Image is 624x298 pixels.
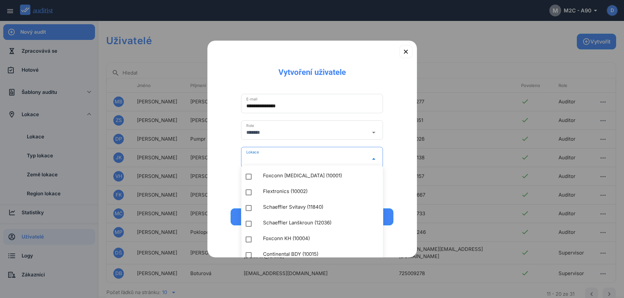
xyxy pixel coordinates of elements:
[273,62,351,78] div: Vytvoření uživatele
[263,250,386,258] div: Continental BDY (10015)
[246,127,369,138] input: Role
[263,235,386,242] div: Foxconn KH (10004)
[370,155,378,163] i: arrow_drop_down
[231,208,394,225] button: Přidat
[263,219,386,227] div: Schaeffler Lanškroun (12036)
[263,172,386,180] div: Foxconn [MEDICAL_DATA] (10001)
[263,187,386,195] div: Flextronics (10002)
[239,213,385,221] div: Přidat
[263,203,386,211] div: Schaeffler Svitavy (11840)
[246,154,369,164] input: Lokace
[370,129,378,136] i: arrow_drop_down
